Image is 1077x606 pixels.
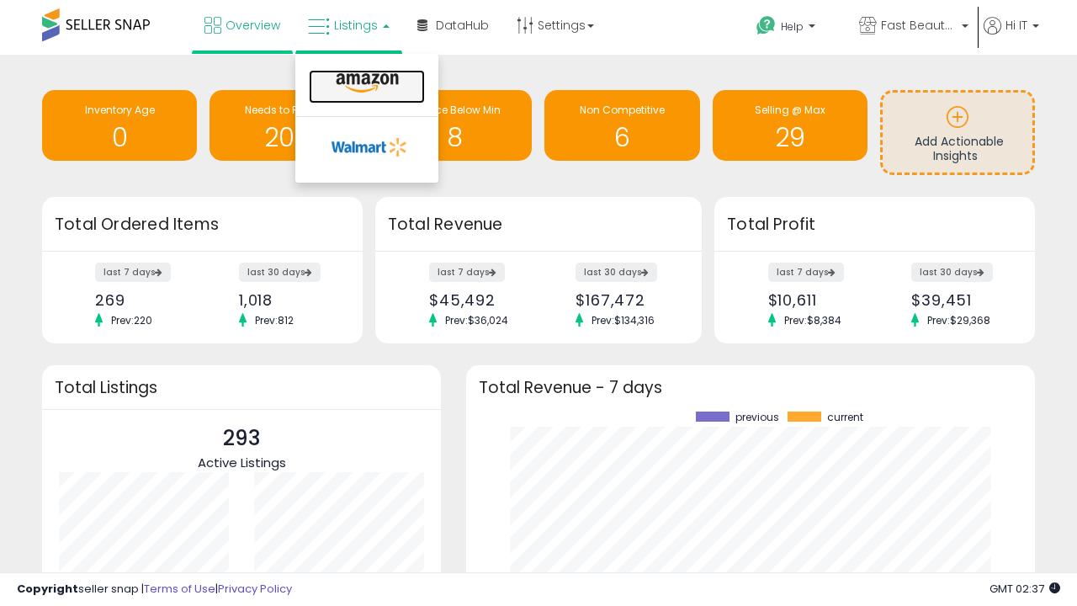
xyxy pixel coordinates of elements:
a: Help [743,3,844,55]
label: last 7 days [429,263,505,282]
h3: Total Profit [727,213,1022,237]
a: Hi IT [984,17,1039,55]
span: previous [735,412,779,423]
span: Listings [334,17,378,34]
div: $167,472 [576,291,672,309]
label: last 7 days [95,263,171,282]
span: 2025-10-10 02:37 GMT [989,581,1060,597]
div: seller snap | | [17,582,292,598]
h3: Total Revenue [388,213,689,237]
h1: 209 [218,124,356,151]
span: Non Competitive [580,103,665,117]
a: Needs to Reprice 209 [210,90,364,161]
div: $10,611 [768,291,862,309]
i: Get Help [756,15,777,36]
h1: 29 [721,124,859,151]
span: Prev: $8,384 [776,313,850,327]
span: Prev: 812 [247,313,302,327]
span: DataHub [436,17,489,34]
a: Selling @ Max 29 [713,90,867,161]
a: Non Competitive 6 [544,90,699,161]
span: Add Actionable Insights [915,133,1004,165]
h1: 0 [50,124,188,151]
p: 293 [198,423,286,454]
span: BB Price Below Min [408,103,501,117]
a: Add Actionable Insights [883,93,1032,173]
h3: Total Ordered Items [55,213,350,237]
span: Overview [225,17,280,34]
label: last 30 days [239,263,321,282]
a: Terms of Use [144,581,215,597]
span: Inventory Age [85,103,155,117]
div: $45,492 [429,291,526,309]
h3: Total Revenue - 7 days [479,381,1022,394]
span: Help [781,19,804,34]
span: Selling @ Max [755,103,825,117]
span: Prev: $134,316 [583,313,663,327]
div: 1,018 [239,291,333,309]
label: last 7 days [768,263,844,282]
a: BB Price Below Min 8 [377,90,532,161]
label: last 30 days [911,263,993,282]
label: last 30 days [576,263,657,282]
span: Needs to Reprice [245,103,330,117]
h3: Total Listings [55,381,428,394]
span: Prev: $36,024 [437,313,517,327]
span: Active Listings [198,454,286,471]
a: Privacy Policy [218,581,292,597]
span: Hi IT [1005,17,1027,34]
span: Prev: $29,368 [919,313,999,327]
span: Fast Beauty ([GEOGRAPHIC_DATA]) [881,17,957,34]
strong: Copyright [17,581,78,597]
h1: 8 [385,124,523,151]
span: current [827,412,863,423]
h1: 6 [553,124,691,151]
a: Inventory Age 0 [42,90,197,161]
span: Prev: 220 [103,313,161,327]
div: $39,451 [911,291,1005,309]
div: 269 [95,291,189,309]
